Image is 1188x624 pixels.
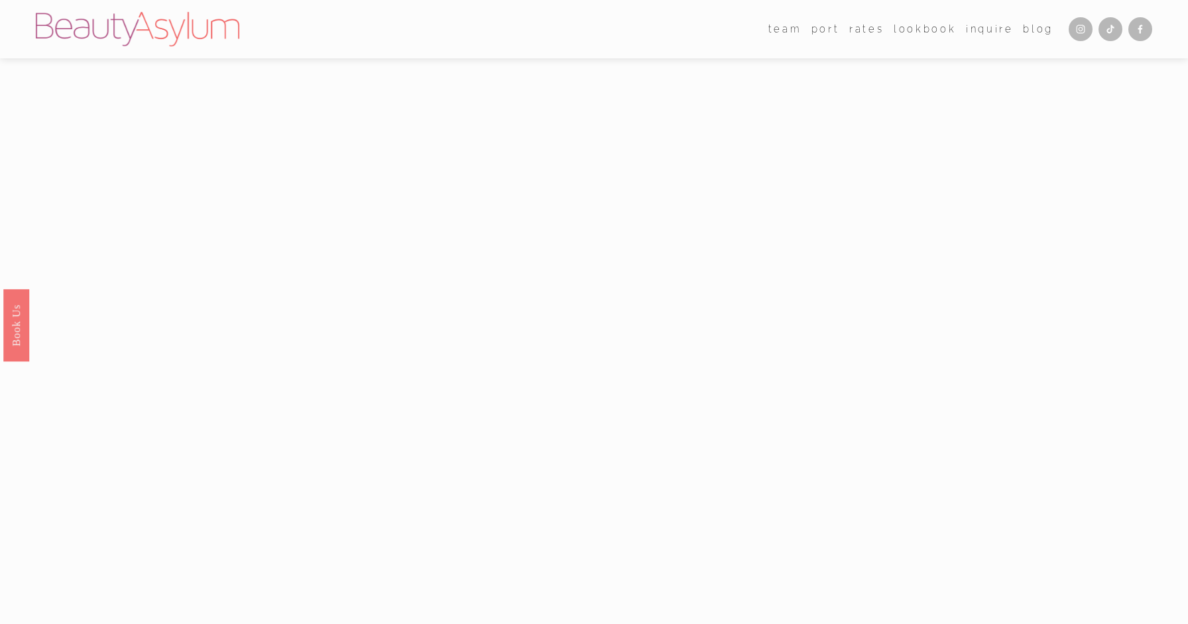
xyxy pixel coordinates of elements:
a: Lookbook [894,19,957,39]
span: team [768,21,802,38]
a: Book Us [3,288,29,361]
a: TikTok [1099,17,1122,41]
a: Instagram [1069,17,1093,41]
a: folder dropdown [768,19,802,39]
a: Blog [1023,19,1053,39]
a: Rates [849,19,884,39]
img: Beauty Asylum | Bridal Hair &amp; Makeup Charlotte &amp; Atlanta [36,12,239,46]
a: Inquire [966,19,1014,39]
a: port [811,19,840,39]
a: Facebook [1128,17,1152,41]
